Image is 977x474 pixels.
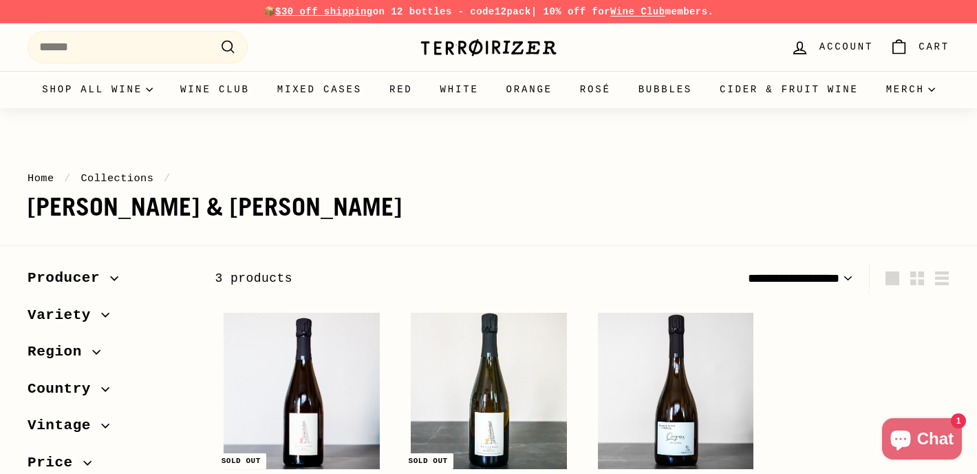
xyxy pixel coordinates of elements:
span: $30 off shipping [275,6,373,17]
p: 📦 on 12 bottles - code | 10% off for members. [28,4,949,19]
button: Region [28,337,193,374]
a: Bubbles [625,71,706,108]
span: Country [28,378,101,401]
a: Wine Club [610,6,665,17]
span: Producer [28,267,110,290]
a: Wine Club [167,71,264,108]
a: Red [376,71,427,108]
span: Region [28,340,92,364]
summary: Merch [872,71,949,108]
span: / [160,172,174,185]
div: Sold out [216,453,266,469]
button: Vintage [28,411,193,448]
a: Orange [493,71,566,108]
inbox-online-store-chat: Shopify online store chat [878,418,966,463]
a: White [427,71,493,108]
a: Cart [881,27,958,68]
a: Home [28,172,54,185]
span: Cart [919,39,949,54]
a: Collections [80,172,153,185]
span: Variety [28,304,101,327]
a: Cider & Fruit Wine [706,71,872,108]
a: Mixed Cases [264,71,376,108]
a: Rosé [566,71,625,108]
summary: Shop all wine [28,71,167,108]
span: / [61,172,74,185]
a: Account [782,27,881,68]
div: Sold out [403,453,453,469]
button: Variety [28,300,193,338]
span: Vintage [28,414,101,437]
strong: 12pack [495,6,531,17]
div: 3 products [215,269,582,289]
button: Country [28,374,193,411]
h1: [PERSON_NAME] & [PERSON_NAME] [28,194,949,221]
button: Producer [28,263,193,300]
span: Account [819,39,873,54]
nav: breadcrumbs [28,170,949,187]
